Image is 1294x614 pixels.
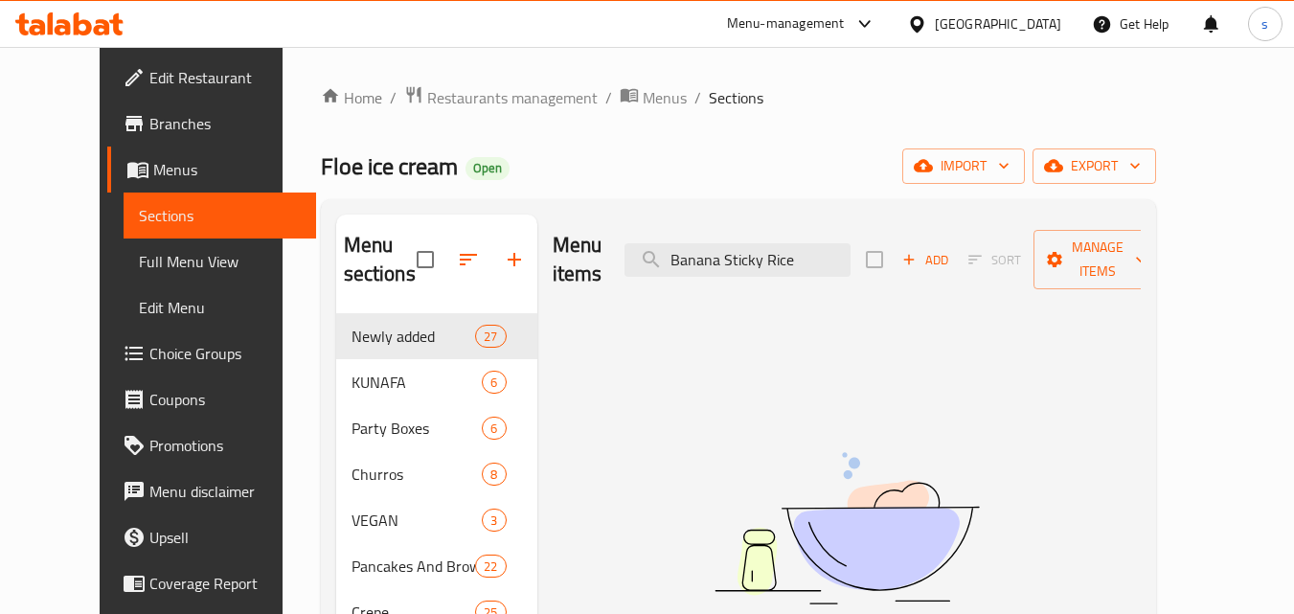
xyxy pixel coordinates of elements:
div: items [482,371,506,394]
a: Full Menu View [124,239,316,284]
span: Coverage Report [149,572,301,595]
span: Floe ice cream [321,145,458,188]
a: Edit Restaurant [107,55,316,101]
li: / [694,86,701,109]
button: Add section [491,237,537,283]
span: export [1048,154,1141,178]
span: Sort sections [445,237,491,283]
span: VEGAN [352,509,483,532]
span: Edit Restaurant [149,66,301,89]
span: 8 [483,466,505,484]
span: Promotions [149,434,301,457]
span: Coupons [149,388,301,411]
span: Party Boxes [352,417,483,440]
span: Upsell [149,526,301,549]
div: VEGAN3 [336,497,537,543]
span: 27 [476,328,505,346]
span: 3 [483,512,505,530]
a: Restaurants management [404,85,598,110]
button: Add [895,245,956,275]
a: Edit Menu [124,284,316,330]
span: Restaurants management [427,86,598,109]
a: Branches [107,101,316,147]
div: items [482,509,506,532]
div: Party Boxes6 [336,405,537,451]
div: Newly added27 [336,313,537,359]
li: / [605,86,612,109]
input: search [624,243,851,277]
div: [GEOGRAPHIC_DATA] [935,13,1061,34]
span: s [1261,13,1268,34]
a: Home [321,86,382,109]
button: import [902,148,1025,184]
li: / [390,86,397,109]
a: Coupons [107,376,316,422]
span: 6 [483,374,505,392]
span: Full Menu View [139,250,301,273]
span: KUNAFA [352,371,483,394]
span: Newly added [352,325,476,348]
nav: breadcrumb [321,85,1156,110]
span: Open [465,160,510,176]
a: Upsell [107,514,316,560]
span: Select all sections [405,239,445,280]
span: Choice Groups [149,342,301,365]
span: Menus [643,86,687,109]
a: Coverage Report [107,560,316,606]
div: items [475,555,506,578]
span: Manage items [1049,236,1146,284]
h2: Menu items [553,231,602,288]
span: Select section first [956,245,1033,275]
span: Sections [709,86,763,109]
span: Menus [153,158,301,181]
span: Menu disclaimer [149,480,301,503]
div: Menu-management [727,12,845,35]
a: Menus [107,147,316,193]
span: Pancakes And Brownies [352,555,476,578]
a: Menu disclaimer [107,468,316,514]
button: Manage items [1033,230,1162,289]
div: Pancakes And Brownies22 [336,543,537,589]
span: 6 [483,420,505,438]
a: Sections [124,193,316,239]
div: items [482,417,506,440]
a: Menus [620,85,687,110]
a: Promotions [107,422,316,468]
span: 22 [476,557,505,576]
span: Add [899,249,951,271]
div: Churros8 [336,451,537,497]
span: Sections [139,204,301,227]
span: Add item [895,245,956,275]
span: Churros [352,463,483,486]
span: Edit Menu [139,296,301,319]
div: items [482,463,506,486]
div: items [475,325,506,348]
div: KUNAFA6 [336,359,537,405]
h2: Menu sections [344,231,417,288]
button: export [1033,148,1156,184]
div: Open [465,157,510,180]
span: Branches [149,112,301,135]
a: Choice Groups [107,330,316,376]
span: import [918,154,1010,178]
